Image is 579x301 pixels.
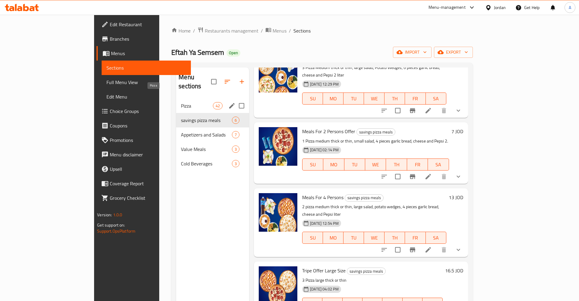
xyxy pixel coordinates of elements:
[344,158,365,171] button: TU
[261,27,263,34] li: /
[425,107,432,114] a: Edit menu item
[181,131,232,138] span: Appetizers and Salads
[345,194,384,202] div: savings pizza meals
[259,193,297,232] img: Meals For 4 Persons
[96,133,191,147] a: Promotions
[226,50,240,55] span: Open
[179,73,211,91] h2: Menu sections
[391,170,404,183] span: Select to update
[232,160,239,167] div: items
[398,49,427,56] span: import
[110,151,186,158] span: Menu disclaimer
[347,268,385,275] span: savings pizza meals
[198,27,258,35] a: Restaurants management
[289,27,291,34] li: /
[171,45,224,59] span: Eftah Ya Semsem
[102,75,191,89] a: Full Menu View
[96,147,191,162] a: Menu disclaimer
[97,227,135,235] a: Support.OpsPlatform
[302,203,446,218] p: 2 pizza medium thick or thin, large salad, potato wedges, 4 pieces garlic bread, cheese and Pepsi...
[302,277,443,284] p: 3 Pizza large thick or thin
[181,160,232,167] span: Cold Beverages
[345,194,383,201] span: savings pizza meals
[429,4,466,11] div: Menu-management
[232,117,239,124] div: items
[302,137,449,145] p: 1 Pizza medium thick or thin, small salad, 4 pieces garlic bread, cheese and Pepsi 2.
[232,146,239,153] div: items
[347,268,386,275] div: savings pizza meals
[455,173,462,180] svg: Show Choices
[391,243,404,256] span: Select to update
[386,158,407,171] button: TH
[110,108,186,115] span: Choice Groups
[405,103,420,118] button: Branch-specific-item
[259,54,297,92] img: Meals For 6 Persons
[106,64,186,71] span: Sections
[106,79,186,86] span: Full Menu View
[176,142,249,156] div: Value Meals3
[232,146,239,152] span: 3
[437,103,451,118] button: delete
[302,64,446,79] p: 3 Pizza Medium thick or thin, large salad, Potato Wedges, 6 pieces garlic bread, cheese and Pepsi...
[387,94,403,103] span: TH
[410,160,426,169] span: FR
[445,266,463,275] h6: 16.5 JOD
[323,232,343,244] button: MO
[193,27,195,34] li: /
[325,234,341,242] span: MO
[326,160,342,169] span: MO
[181,102,213,109] span: Pizza
[391,104,404,117] span: Select to update
[176,96,249,173] nav: Menu sections
[97,211,112,219] span: Version:
[426,232,446,244] button: SA
[110,35,186,42] span: Branches
[388,160,404,169] span: TH
[305,160,321,169] span: SU
[364,92,384,105] button: WE
[377,243,391,257] button: sort-choices
[357,129,395,136] span: savings pizza meals
[176,113,249,127] div: savings pizza meals6
[305,234,321,242] span: SU
[308,221,341,226] span: [DATE] 12:54 PM
[323,92,343,105] button: MO
[451,127,463,136] h6: 7 JOD
[265,27,286,35] a: Menus
[451,243,466,257] button: show more
[451,169,466,184] button: show more
[302,266,346,275] span: Tripe Offer Large Size
[343,232,364,244] button: TU
[102,61,191,75] a: Sections
[96,46,191,61] a: Menus
[346,94,362,103] span: TU
[434,47,473,58] button: export
[232,161,239,167] span: 3
[302,232,323,244] button: SU
[220,74,235,89] span: Sort sections
[323,158,344,171] button: MO
[259,127,297,166] img: Meals For 2 Persons Offer
[97,221,125,229] span: Get support on:
[110,21,186,28] span: Edit Restaurant
[365,158,386,171] button: WE
[96,191,191,205] a: Grocery Checklist
[384,92,405,105] button: TH
[346,234,362,242] span: TU
[302,127,355,136] span: Meals For 2 Persons Offer
[368,160,384,169] span: WE
[226,49,240,57] div: Open
[430,160,446,169] span: SA
[171,27,473,35] nav: breadcrumb
[437,243,451,257] button: delete
[407,158,428,171] button: FR
[113,211,122,219] span: 1.0.0
[213,103,222,109] span: 42
[293,27,311,34] span: Sections
[405,169,420,184] button: Branch-specific-item
[377,169,391,184] button: sort-choices
[181,146,232,153] span: Value Meals
[387,234,403,242] span: TH
[455,107,462,114] svg: Show Choices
